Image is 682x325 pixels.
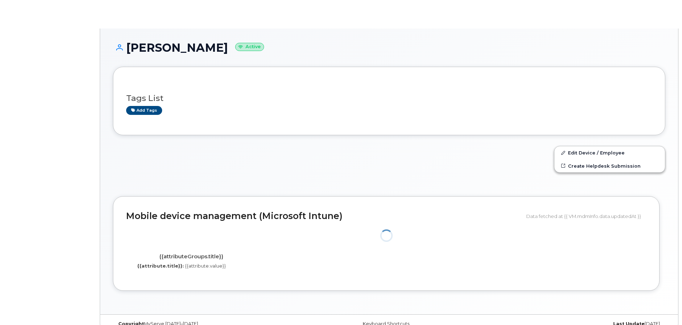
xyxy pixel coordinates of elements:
a: Create Helpdesk Submission [554,159,665,172]
a: Add tags [126,106,162,115]
span: {{attribute.value}} [185,263,226,269]
div: Data fetched at {{ VM.mdmInfo.data.updatedAt }} [526,209,646,223]
h3: Tags List [126,94,652,103]
h4: {{attributeGroups.title}} [131,254,251,260]
small: Active [235,43,264,51]
h2: Mobile device management (Microsoft Intune) [126,211,521,221]
label: {{attribute.title}}: [137,263,184,269]
a: Edit Device / Employee [554,146,665,159]
h1: [PERSON_NAME] [113,41,665,54]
